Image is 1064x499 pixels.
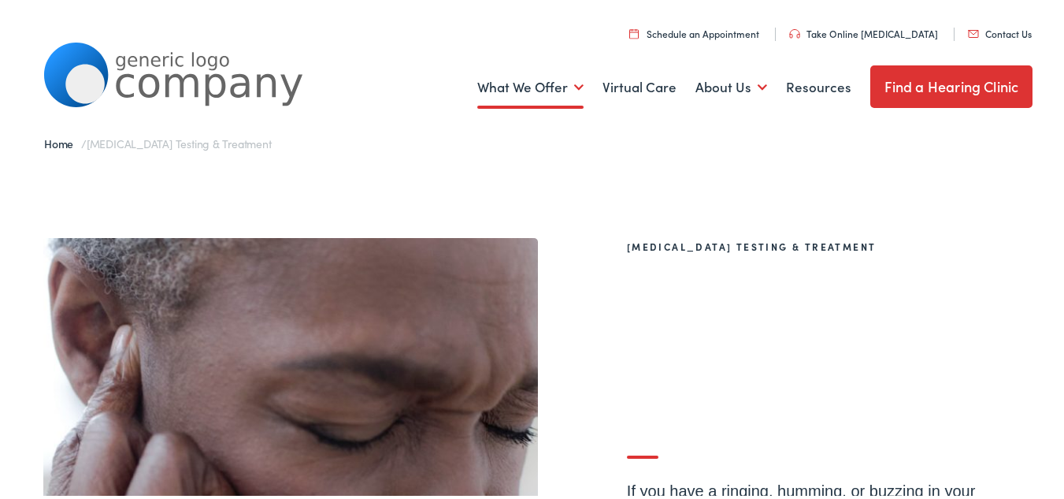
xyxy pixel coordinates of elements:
[788,385,888,437] span: help.
[629,26,639,36] img: utility icon
[477,56,584,114] a: What We Offer
[627,385,692,437] span: We
[602,56,677,114] a: Virtual Care
[627,270,815,322] span: Suffering
[870,63,1033,106] a: Find a Hearing Clinic
[87,133,272,149] span: [MEDICAL_DATA] Testing & Treatment
[789,27,800,36] img: utility icon
[629,24,759,38] a: Schedule an Appointment
[44,133,271,149] span: /
[703,385,777,437] span: can
[789,24,938,38] a: Take Online [MEDICAL_DATA]
[44,133,81,149] a: Home
[627,327,1015,379] span: [MEDICAL_DATA]?
[786,56,851,114] a: Resources
[968,28,979,35] img: utility icon
[695,56,767,114] a: About Us
[627,239,1005,250] h2: [MEDICAL_DATA] Testing & Treatment
[826,270,927,322] span: from
[968,24,1032,38] a: Contact Us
